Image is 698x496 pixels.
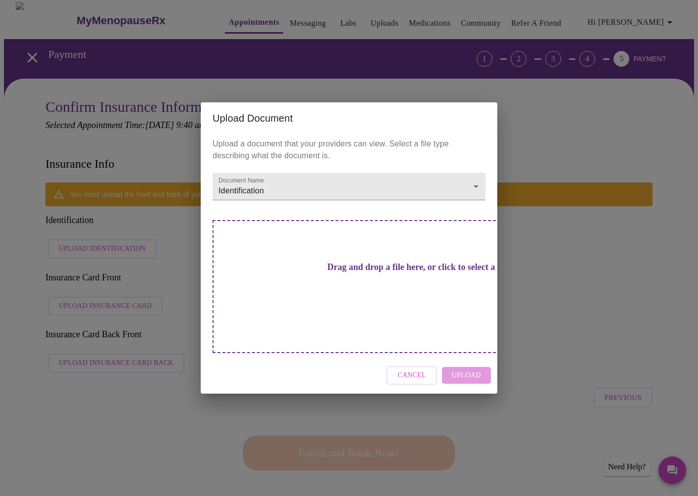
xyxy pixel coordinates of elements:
[213,138,485,162] p: Upload a document that your providers can view. Select a file type describing what the document is.
[397,369,426,382] span: Cancel
[282,262,555,272] h3: Drag and drop a file here, or click to select a file
[387,366,437,385] button: Cancel
[213,110,485,126] h2: Upload Document
[213,173,485,200] div: Identification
